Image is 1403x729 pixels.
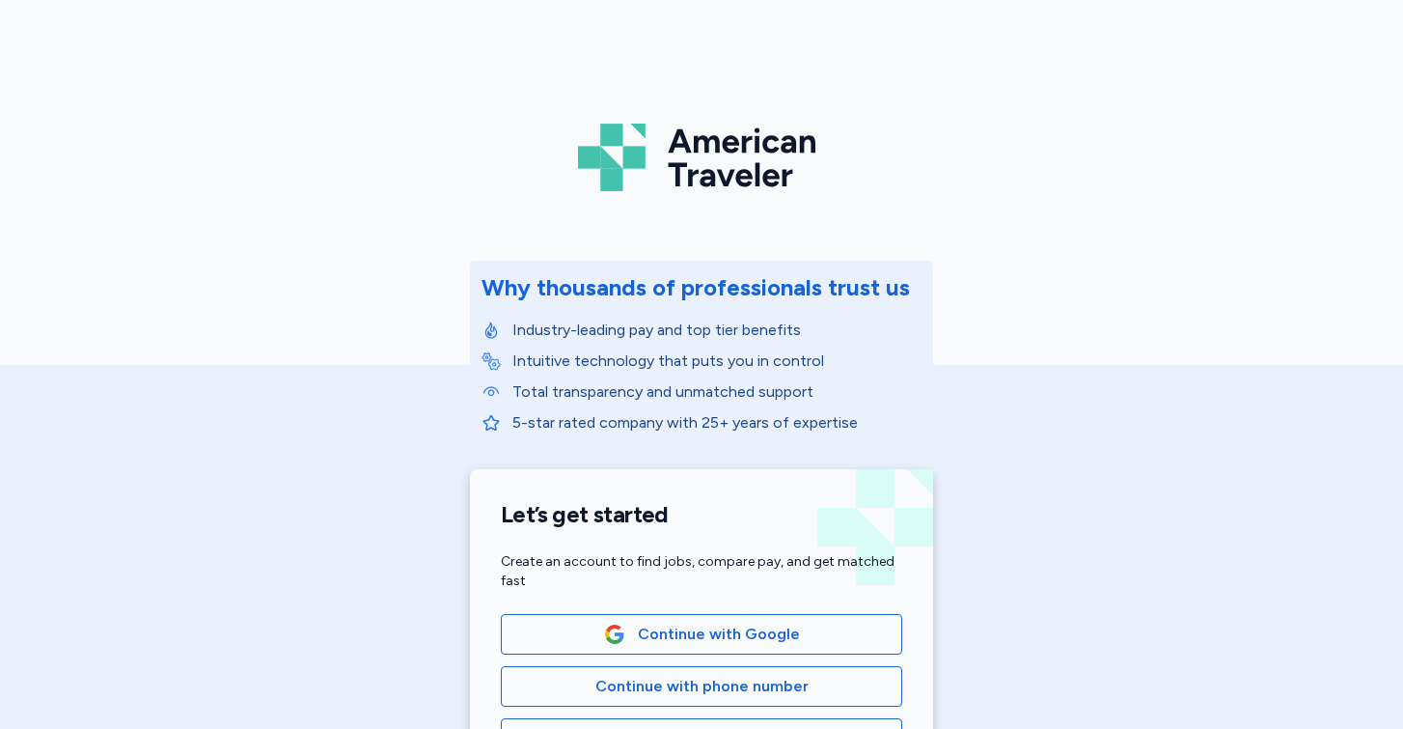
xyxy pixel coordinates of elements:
div: Create an account to find jobs, compare pay, and get matched fast [501,552,902,591]
button: Continue with phone number [501,666,902,707]
p: 5-star rated company with 25+ years of expertise [512,411,922,435]
p: Intuitive technology that puts you in control [512,350,922,373]
p: Total transparency and unmatched support [512,380,922,404]
div: Why thousands of professionals trust us [481,272,910,303]
button: Google LogoContinue with Google [501,614,902,655]
img: Google Logo [604,624,625,645]
p: Industry-leading pay and top tier benefits [512,319,922,342]
span: Continue with Google [638,623,800,646]
img: Logo [578,116,825,199]
h1: Let’s get started [501,500,902,529]
span: Continue with phone number [595,675,809,698]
